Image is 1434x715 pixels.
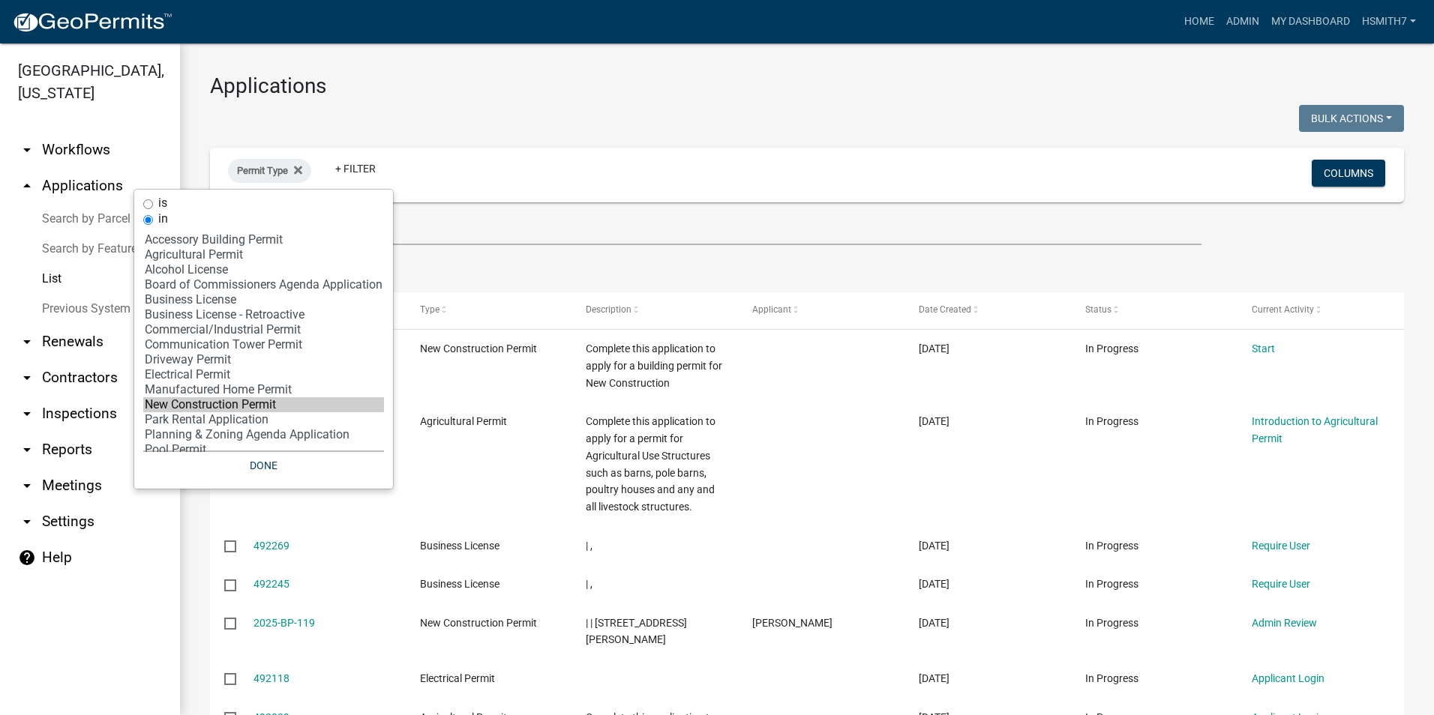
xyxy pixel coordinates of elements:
[158,213,168,225] label: in
[919,415,949,427] span: 10/14/2025
[143,232,384,247] option: Accessory Building Permit
[18,141,36,159] i: arrow_drop_down
[420,304,439,315] span: Type
[1252,415,1378,444] a: Introduction to Agricultural Permit
[210,73,1404,99] h3: Applications
[18,177,36,195] i: arrow_drop_up
[143,382,384,397] option: Manufactured Home Permit
[1312,160,1385,187] button: Columns
[1252,540,1310,552] a: Require User
[1085,617,1138,629] span: In Progress
[919,540,949,552] span: 10/14/2025
[143,262,384,277] option: Alcohol License
[237,165,288,176] span: Permit Type
[18,333,36,351] i: arrow_drop_down
[1252,672,1324,684] a: Applicant Login
[1085,304,1111,315] span: Status
[253,617,315,629] a: 2025-BP-119
[18,369,36,387] i: arrow_drop_down
[919,617,949,629] span: 10/14/2025
[738,292,904,328] datatable-header-cell: Applicant
[158,197,167,209] label: is
[420,540,499,552] span: Business License
[586,617,687,646] span: | | 95 Sizemore Rd.
[1071,292,1237,328] datatable-header-cell: Status
[1265,7,1356,36] a: My Dashboard
[18,477,36,495] i: arrow_drop_down
[1178,7,1220,36] a: Home
[919,672,949,684] span: 10/14/2025
[143,397,384,412] option: New Construction Permit
[420,578,499,590] span: Business License
[253,540,289,552] a: 492269
[1252,343,1275,355] a: Start
[143,322,384,337] option: Commercial/Industrial Permit
[1085,540,1138,552] span: In Progress
[919,343,949,355] span: 10/14/2025
[143,307,384,322] option: Business License - Retroactive
[904,292,1071,328] datatable-header-cell: Date Created
[1085,343,1138,355] span: In Progress
[18,405,36,423] i: arrow_drop_down
[586,343,722,389] span: Complete this application to apply for a building permit for New Construction
[253,578,289,590] a: 492245
[420,617,537,629] span: New Construction Permit
[143,292,384,307] option: Business License
[18,441,36,459] i: arrow_drop_down
[18,549,36,567] i: help
[586,578,592,590] span: | ,
[143,412,384,427] option: Park Rental Application
[143,337,384,352] option: Communication Tower Permit
[1356,7,1422,36] a: hsmith7
[1220,7,1265,36] a: Admin
[919,304,971,315] span: Date Created
[586,304,631,315] span: Description
[1252,617,1317,629] a: Admin Review
[143,452,384,479] button: Done
[919,578,949,590] span: 10/14/2025
[420,672,495,684] span: Electrical Permit
[752,617,832,629] span: Dana Sizemore
[586,415,715,513] span: Complete this application to apply for a permit for Agricultural Use Structures such as barns, po...
[586,540,592,552] span: | ,
[1252,578,1310,590] a: Require User
[1085,578,1138,590] span: In Progress
[143,247,384,262] option: Agricultural Permit
[405,292,571,328] datatable-header-cell: Type
[1237,292,1404,328] datatable-header-cell: Current Activity
[1085,415,1138,427] span: In Progress
[1299,105,1404,132] button: Bulk Actions
[752,304,791,315] span: Applicant
[143,277,384,292] option: Board of Commissioners Agenda Application
[143,367,384,382] option: Electrical Permit
[1085,672,1138,684] span: In Progress
[420,343,537,355] span: New Construction Permit
[420,415,507,427] span: Agricultural Permit
[18,513,36,531] i: arrow_drop_down
[143,442,384,457] option: Pool Permit
[253,672,289,684] a: 492118
[143,427,384,442] option: Planning & Zoning Agenda Application
[210,214,1201,245] input: Search for applications
[323,155,388,182] a: + Filter
[143,352,384,367] option: Driveway Permit
[1252,304,1314,315] span: Current Activity
[571,292,738,328] datatable-header-cell: Description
